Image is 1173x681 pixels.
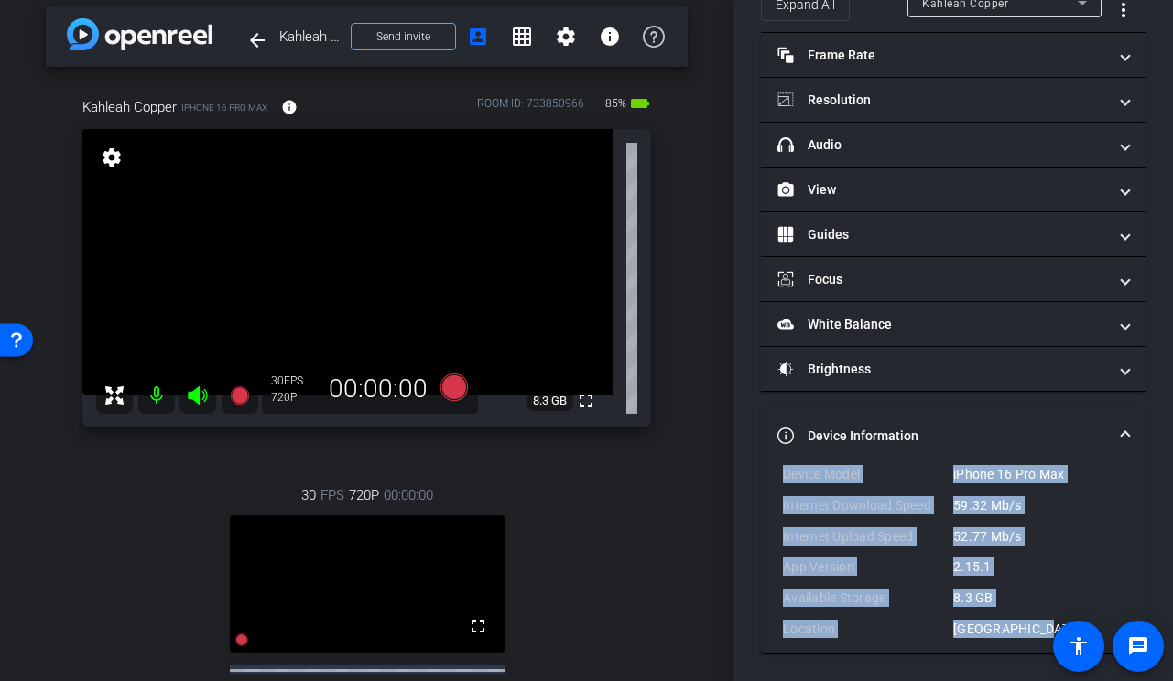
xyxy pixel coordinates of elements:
mat-panel-title: White Balance [777,315,1107,334]
span: Send invite [376,29,430,44]
span: Kahleah Copper [82,97,177,117]
mat-icon: settings [99,146,125,168]
mat-panel-title: Frame Rate [777,46,1107,65]
mat-expansion-panel-header: Resolution [761,78,1146,122]
button: Send invite [351,23,456,50]
span: 85% [603,89,629,118]
span: 30 [301,485,316,505]
mat-expansion-panel-header: Focus [761,257,1146,301]
div: Available Storage [783,589,953,607]
mat-icon: account_box [467,26,489,48]
div: 52.77 Mb/s [953,527,1124,546]
div: iPhone 16 Pro Max [953,465,1124,483]
mat-icon: accessibility [1068,635,1090,657]
mat-panel-title: Brightness [777,360,1107,379]
mat-panel-title: Device Information [777,427,1107,446]
mat-icon: message [1127,635,1149,657]
div: [GEOGRAPHIC_DATA] [953,620,1124,638]
div: Internet Download Speed [783,496,953,514]
div: 720P [271,390,317,405]
mat-panel-title: Audio [777,135,1107,155]
mat-panel-title: Focus [777,270,1107,289]
span: 8.3 GB [527,390,573,412]
mat-expansion-panel-header: White Balance [761,302,1146,346]
span: Kahleah Copper — [DATE] [279,18,340,55]
div: Location [783,620,953,638]
mat-panel-title: Resolution [777,91,1107,110]
span: FPS [320,485,344,505]
div: Internet Upload Speed [783,527,953,546]
div: Device Information [761,465,1146,653]
mat-expansion-panel-header: Guides [761,212,1146,256]
mat-icon: info [281,99,298,115]
mat-expansion-panel-header: Brightness [761,347,1146,391]
mat-icon: fullscreen [575,390,597,412]
mat-icon: fullscreen [467,615,489,637]
span: FPS [284,374,303,387]
div: App Version [783,557,953,576]
span: iPhone 16 Pro Max [181,101,267,114]
mat-icon: battery_std [629,92,651,114]
div: 00:00:00 [317,373,440,405]
div: 59.32 Mb/s [953,496,1124,514]
mat-expansion-panel-header: Audio [761,123,1146,167]
div: 8.3 GB [953,589,1124,607]
mat-icon: info [599,26,621,48]
div: 30 [271,373,317,388]
img: app-logo [67,18,212,50]
mat-expansion-panel-header: View [761,168,1146,211]
div: Device Model [783,465,953,483]
mat-expansion-panel-header: Frame Rate [761,33,1146,77]
mat-panel-title: Guides [777,225,1107,244]
mat-icon: arrow_back [246,29,268,51]
div: ROOM ID: 733850966 [477,95,584,122]
mat-panel-title: View [777,180,1107,200]
mat-icon: settings [555,26,577,48]
span: 720P [349,485,379,505]
div: 2.15.1 [953,557,1124,576]
span: 00:00:00 [384,485,433,505]
mat-icon: grid_on [511,26,533,48]
mat-expansion-panel-header: Device Information [761,406,1146,465]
